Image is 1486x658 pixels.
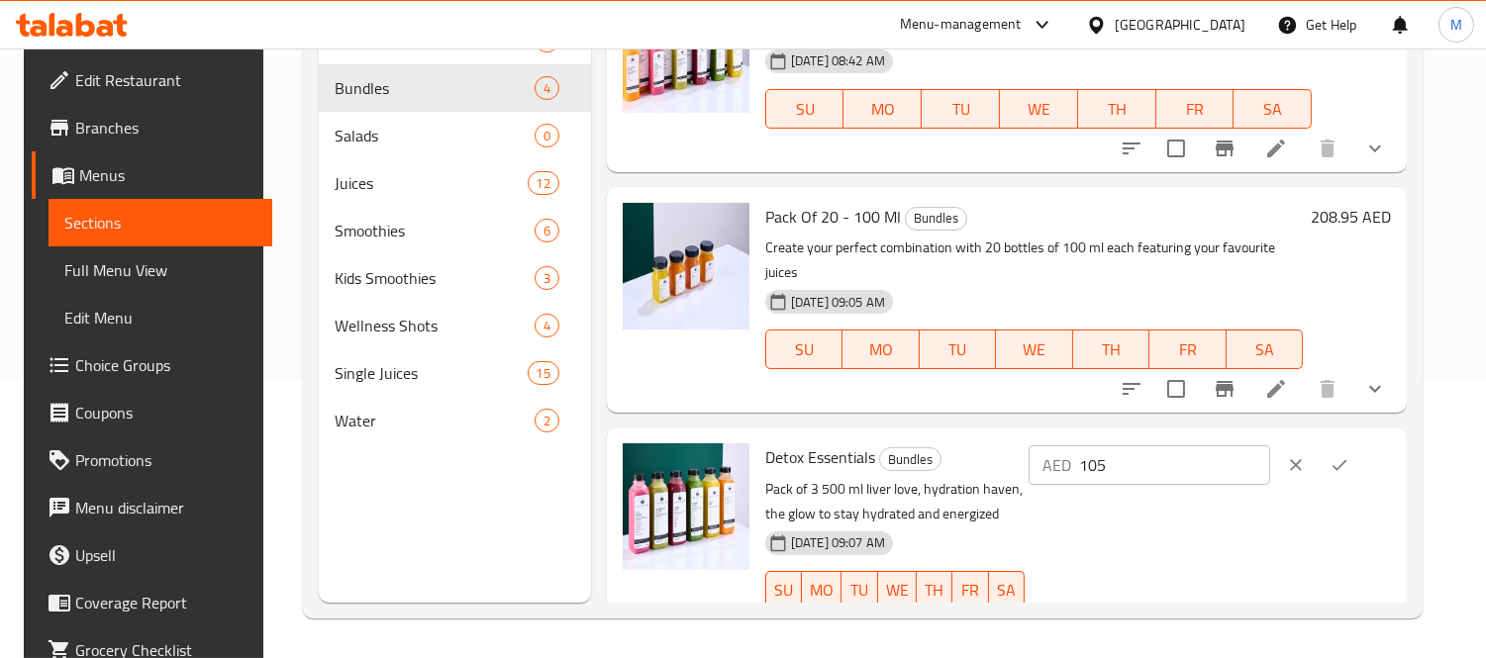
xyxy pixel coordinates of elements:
span: TH [925,576,944,605]
div: items [535,314,559,337]
span: MO [850,335,911,364]
button: MO [802,571,842,611]
button: sort-choices [1108,365,1155,413]
button: WE [1000,89,1078,129]
a: Full Menu View [49,246,272,294]
span: Promotions [75,448,256,472]
img: Detox Essentials [623,443,749,570]
div: Kids Smoothies3 [319,254,591,302]
span: 12 [529,174,558,193]
span: Full Menu View [64,258,256,282]
div: items [535,124,559,147]
span: WE [1004,335,1064,364]
span: M [1450,14,1462,36]
span: SA [997,576,1017,605]
div: items [535,266,559,290]
div: Bundles [879,447,941,471]
span: Juices [335,171,527,195]
span: WE [886,576,909,605]
p: AED [1042,453,1071,477]
span: 2 [536,412,558,430]
a: Promotions [32,436,272,484]
div: Water2 [319,397,591,444]
span: WE [1008,95,1070,124]
span: Water [335,409,535,432]
button: SA [989,571,1025,611]
a: Upsell [32,531,272,579]
span: [DATE] 09:07 AM [783,533,893,552]
button: TH [917,571,952,611]
svg: Show Choices [1363,137,1387,160]
h6: 208.95 AED [1311,203,1391,231]
span: FR [960,576,980,605]
a: Choice Groups [32,341,272,389]
span: Menus [79,163,256,187]
span: MO [851,95,914,124]
div: Salads0 [319,112,591,159]
span: Smoothies [335,219,535,242]
span: FR [1164,95,1227,124]
a: Edit Restaurant [32,56,272,104]
p: Create your perfect combination with 20 bottles of 100 ml each featuring your favourite juices [765,235,1303,285]
span: Edit Restaurant [75,68,256,92]
button: WE [878,571,917,611]
div: Wellness Shots4 [319,302,591,349]
span: Single Juices [335,361,527,385]
button: SU [765,329,842,369]
span: Coupons [75,401,256,424]
div: items [528,171,559,195]
button: TH [1073,329,1149,369]
div: items [535,219,559,242]
a: Edit menu item [1264,137,1288,160]
span: [DATE] 09:05 AM [783,293,893,312]
button: FR [1149,329,1226,369]
button: show more [1351,125,1399,172]
a: Menus [32,151,272,199]
span: Choice Groups [75,353,256,377]
a: Edit menu item [1264,377,1288,401]
div: [GEOGRAPHIC_DATA] [1115,14,1245,36]
button: TU [922,89,1000,129]
button: MO [842,329,919,369]
span: TU [849,576,869,605]
button: TH [1078,89,1156,129]
span: 3 [536,269,558,288]
span: Wellness Shots [335,314,535,337]
div: Juices12 [319,159,591,207]
span: 0 [536,127,558,145]
a: Coverage Report [32,579,272,626]
button: delete [1304,125,1351,172]
span: Bundles [906,207,966,230]
input: Please enter price [1079,445,1270,485]
img: Pack Of 20 - 100 Ml [623,203,749,329]
span: MO [810,576,834,605]
button: SU [765,89,844,129]
span: SU [774,335,835,364]
span: 15 [529,364,558,383]
button: show more [1351,365,1399,413]
a: Edit Menu [49,294,272,341]
button: Branch-specific-item [1201,125,1248,172]
a: Menu disclaimer [32,484,272,531]
div: items [528,361,559,385]
button: Branch-specific-item [1201,365,1248,413]
span: Detox Essentials [765,442,875,472]
span: FR [1157,335,1218,364]
div: Bundles [905,207,967,231]
span: Coverage Report [75,591,256,614]
span: 6 [536,222,558,240]
span: Sections [64,211,256,235]
span: 4 [536,317,558,335]
span: Kids Smoothies [335,266,535,290]
div: Salads [335,124,535,147]
span: 4 [536,79,558,98]
button: MO [843,89,922,129]
span: Select to update [1155,368,1197,410]
a: Sections [49,199,272,246]
div: items [535,76,559,100]
button: TU [920,329,996,369]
